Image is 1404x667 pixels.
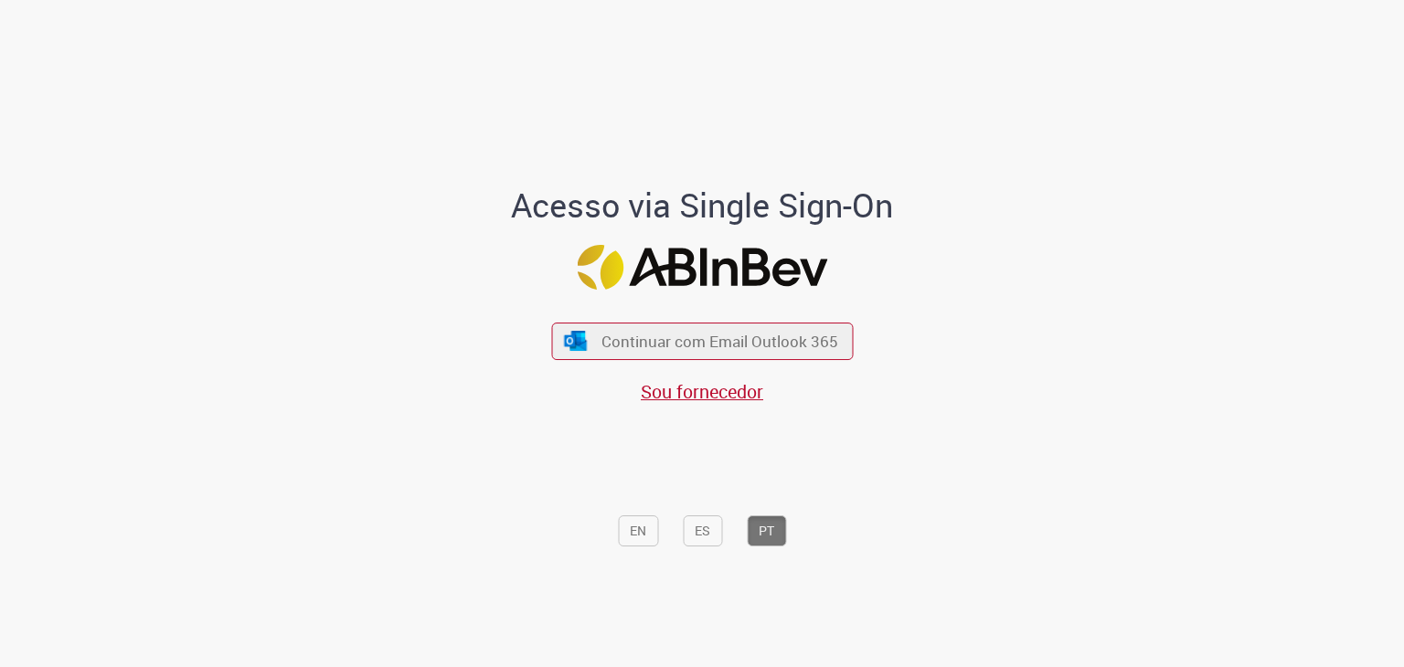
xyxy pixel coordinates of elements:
[601,331,838,352] span: Continuar com Email Outlook 365
[449,187,956,224] h1: Acesso via Single Sign-On
[641,379,763,404] a: Sou fornecedor
[551,323,853,360] button: ícone Azure/Microsoft 360 Continuar com Email Outlook 365
[747,515,786,546] button: PT
[563,332,589,351] img: ícone Azure/Microsoft 360
[577,245,827,290] img: Logo ABInBev
[618,515,658,546] button: EN
[683,515,722,546] button: ES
